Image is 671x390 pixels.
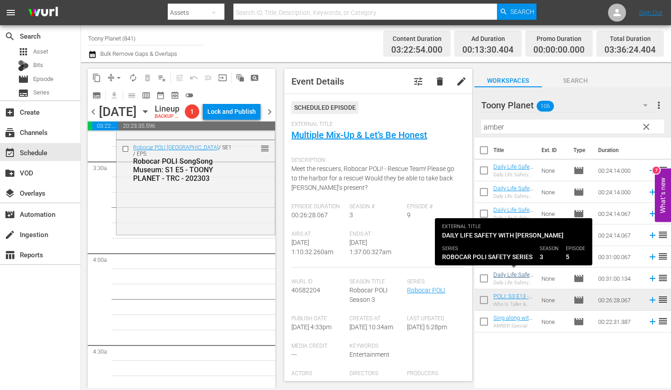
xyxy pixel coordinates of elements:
td: 00:24:14.067 [595,224,644,246]
a: Daily Life Safety with AMBER: S1 E1 - TOONY PLANET - TRC - 202303 [493,163,534,197]
span: External Title [291,121,460,128]
span: Event Details [291,76,344,87]
button: more_vert [653,94,664,116]
th: Ext. ID [536,138,568,163]
span: Create Search Block [247,71,262,85]
span: 40582204 [291,287,320,294]
span: Copy Lineup [89,71,104,85]
span: Workspaces [474,75,542,86]
div: Ad Duration [462,32,514,45]
span: Publish Date [291,315,344,323]
span: layers [4,188,15,199]
button: clear [639,119,653,134]
span: Bits [33,61,43,70]
button: delete [429,71,451,92]
span: Episode [573,273,584,284]
span: --- [349,378,355,386]
span: Robocar POLI Season 3 [349,287,388,303]
span: --- [291,351,297,358]
span: 00:00:00.000 [533,45,585,55]
a: Daily Life Safety with AMBER: S1 E6 - TOONY PLANET - TRC - 202303 [493,250,534,283]
span: Last Updated [407,315,460,323]
span: Meet the rescuers, Robocar POLI! - Rescue Team! Please go to the harbor for a rescue! Would they ... [291,165,454,191]
span: Bulk Remove Gaps & Overlaps [99,50,177,57]
svg: Add to Schedule [648,187,658,197]
span: Episode [573,251,584,262]
span: Automation [4,209,15,220]
span: Create Series Block [89,88,104,103]
span: Season # [349,203,403,211]
span: reorder [658,294,668,305]
span: menu [5,7,16,18]
span: Episode [573,295,584,305]
div: Content Duration [391,32,443,45]
span: Episode [573,165,584,176]
span: Episode # [407,203,460,211]
td: None [538,311,570,332]
td: 00:31:00.134 [595,268,644,289]
td: 00:24:14.000 [595,160,644,181]
span: Customize Event [413,76,424,87]
a: Daily Life Safety with AMBER: S1 E2 - TOONY PLANET - TRC - 202303 [493,206,534,240]
span: Loop Content [126,71,140,85]
div: Who Is Taller & [PERSON_NAME]'s Training [493,301,535,307]
span: 03:22:54.000 [92,121,118,130]
span: Keywords [349,343,403,350]
span: Series [33,88,49,97]
span: Description: [291,157,460,164]
span: --- [291,378,297,386]
span: Select an event to delete [140,71,155,85]
button: edit [451,71,472,92]
span: Episode [573,208,584,219]
svg: Add to Schedule [648,317,658,327]
span: delete [434,76,445,87]
span: Search [4,31,15,42]
span: Season Title [349,278,403,286]
span: Media Credit [291,343,344,350]
div: / SE1 / EP5: [133,144,233,183]
span: compress [107,73,116,82]
span: Series [407,278,460,286]
span: 00:13:30.404 [88,121,92,130]
span: playlist_remove_outlined [157,73,166,82]
span: reorder [658,273,668,283]
span: reorder [658,229,668,240]
span: VOD [4,168,15,179]
span: Episode [573,230,584,241]
div: Robocar POLI SongSong Museum: S1 E5 - TOONY PLANET - TRC - 202303 [133,157,233,183]
div: Daily Life Safety with [PERSON_NAME] [493,237,535,242]
td: 00:31:00.067 [595,246,644,268]
a: POLI: S3 E13 - Who Is Taller & Amber's Training - TOONY PLANET - TRC - 202303 [493,293,533,340]
span: Producers [407,370,460,377]
svg: Add to Schedule [648,209,658,219]
span: date_range_outlined [156,91,165,100]
span: 1 [185,108,199,115]
span: Channels [4,127,15,138]
th: Type [568,138,593,163]
div: Daily Life Safety with [PERSON_NAME] [493,280,535,286]
span: [DATE] 1:10:32.260am [291,239,333,256]
td: None [538,289,570,311]
span: Created At [349,315,403,323]
span: edit [456,76,467,87]
th: Title [493,138,536,163]
span: [DATE] 4:33pm [291,323,331,331]
svg: Add to Schedule [648,273,658,283]
span: Create [4,107,15,118]
span: autorenew_outlined [129,73,138,82]
span: Ends At [349,231,403,238]
td: None [538,160,570,181]
span: [DATE] 5:28pm [407,323,447,331]
button: tune [407,71,429,92]
span: Search [510,4,534,20]
span: reorder [658,251,668,262]
img: ans4CAIJ8jUAAAAAAAAAAAAAAAAAAAAAAAAgQb4GAAAAAAAAAAAAAAAAAAAAAAAAJMjXAAAAAAAAAAAAAAAAAAAAAAAAgAT5G... [22,2,65,23]
button: Search [497,4,537,20]
div: Daily Life Safety with [PERSON_NAME] [493,215,535,221]
span: more_vert [653,100,664,111]
span: auto_awesome_motion_outlined [236,73,245,82]
a: Daily Life Safety with AMBER: S1 E5 - TOONY PLANET - TRC - 202303 [493,271,534,305]
div: Daily Life Safety with [PERSON_NAME] [493,193,535,199]
svg: Add to Schedule [648,166,658,175]
span: Search [542,75,609,86]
